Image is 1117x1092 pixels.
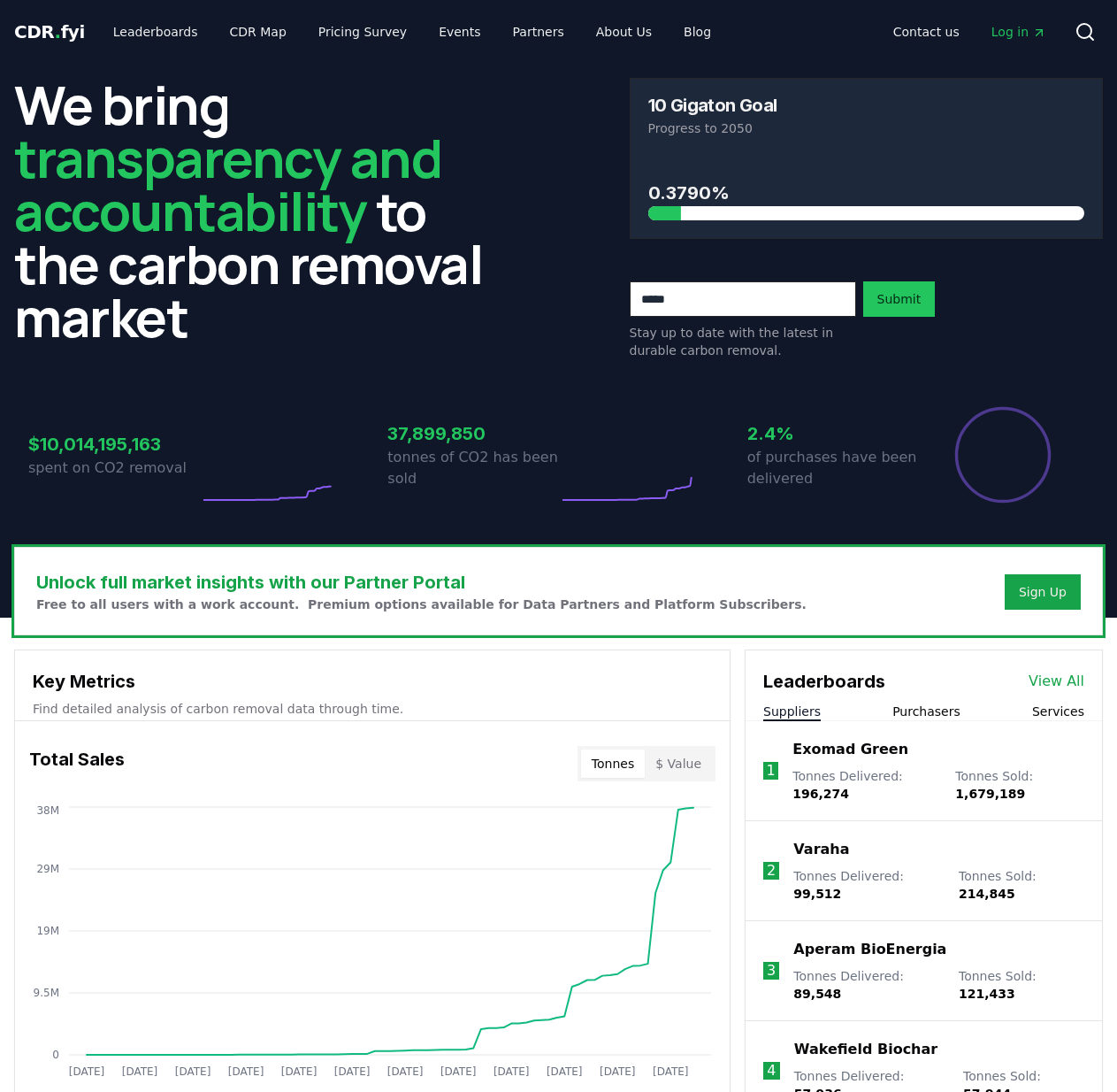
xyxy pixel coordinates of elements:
tspan: [DATE] [228,1065,264,1078]
button: Suppliers [763,703,821,720]
button: Services [1032,703,1084,720]
a: Log in [977,16,1060,48]
p: 1 [767,760,776,781]
button: $ Value [645,750,712,778]
tspan: [DATE] [547,1065,583,1078]
a: CDR.fyi [14,19,85,44]
tspan: 38M [36,804,59,817]
span: 214,845 [959,887,1015,901]
a: Varaha [793,839,849,860]
button: Purchasers [892,703,960,720]
tspan: [DATE] [122,1065,158,1078]
span: CDR fyi [14,21,85,42]
a: CDR Map [216,16,301,48]
tspan: 0 [52,1049,59,1061]
p: Tonnes Delivered : [793,967,941,1003]
p: 4 [767,1060,776,1081]
a: Events [425,16,494,48]
h3: 37,899,850 [387,420,558,447]
tspan: 9.5M [34,987,59,999]
p: of purchases have been delivered [747,447,918,489]
span: 196,274 [792,787,849,801]
a: Sign Up [1019,583,1067,601]
a: Partners [499,16,578,48]
a: Wakefield Biochar [794,1039,937,1060]
h2: We bring to the carbon removal market [14,78,488,343]
span: 1,679,189 [955,787,1025,801]
p: 3 [767,960,776,981]
p: Find detailed analysis of carbon removal data through time. [33,700,712,718]
tspan: [DATE] [600,1065,636,1078]
button: Tonnes [581,750,645,778]
tspan: [DATE] [493,1065,530,1078]
p: Tonnes Sold : [959,867,1084,903]
tspan: [DATE] [175,1065,211,1078]
a: Blog [669,16,725,48]
span: Log in [991,23,1046,41]
a: Contact us [879,16,974,48]
tspan: 29M [36,863,59,875]
h3: 2.4% [747,420,918,447]
span: 121,433 [959,987,1015,1001]
p: Progress to 2050 [648,119,1085,137]
p: spent on CO2 removal [28,458,199,479]
nav: Main [99,16,725,48]
span: . [55,21,61,42]
a: Leaderboards [99,16,212,48]
tspan: [DATE] [281,1065,318,1078]
p: Tonnes Delivered : [792,767,937,803]
p: Tonnes Delivered : [793,867,941,903]
button: Sign Up [1005,574,1081,610]
a: Exomad Green [792,739,908,760]
h3: Total Sales [29,746,125,781]
h3: 0.3790% [648,180,1085,206]
h3: Key Metrics [33,668,712,695]
h3: Leaderboards [763,668,885,695]
h3: $10,014,195,163 [28,431,199,458]
tspan: [DATE] [334,1065,371,1078]
a: Aperam BioEnergia [793,939,946,960]
p: tonnes of CO2 has been sold [387,447,558,489]
div: Percentage of sales delivered [953,405,1052,504]
span: 99,512 [793,887,841,901]
tspan: [DATE] [653,1065,689,1078]
button: Submit [863,281,936,317]
a: View All [1029,671,1084,692]
a: Pricing Survey [304,16,421,48]
tspan: [DATE] [440,1065,477,1078]
h3: Unlock full market insights with our Partner Portal [36,569,807,596]
h3: 10 Gigaton Goal [648,96,777,114]
tspan: [DATE] [69,1065,105,1078]
tspan: [DATE] [387,1065,424,1078]
tspan: 19M [36,925,59,937]
p: Free to all users with a work account. Premium options available for Data Partners and Platform S... [36,596,807,613]
a: About Us [582,16,666,48]
p: Tonnes Sold : [955,767,1084,803]
nav: Main [879,16,1060,48]
span: 89,548 [793,987,841,1001]
p: 2 [767,860,776,881]
p: Tonnes Sold : [959,967,1084,1003]
span: transparency and accountability [14,121,441,247]
p: Stay up to date with the latest in durable carbon removal. [630,324,856,359]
